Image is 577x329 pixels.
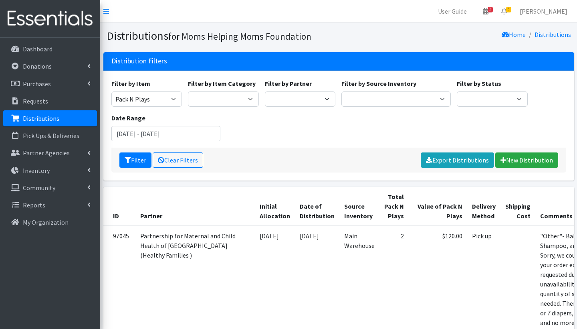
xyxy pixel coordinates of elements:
th: Source Inventory [339,187,379,226]
img: HumanEssentials [3,5,97,32]
a: Home [502,30,526,39]
a: Pick Ups & Deliveries [3,128,97,144]
h1: Distributions [107,29,336,43]
a: 2 [476,3,495,19]
p: Distributions [23,114,59,122]
p: Inventory [23,167,50,175]
p: Donations [23,62,52,70]
small: for Moms Helping Moms Foundation [168,30,311,42]
a: Distributions [535,30,571,39]
th: ID [103,187,135,226]
th: Delivery Method [467,187,500,226]
label: Filter by Source Inventory [341,79,416,88]
a: Partner Agencies [3,145,97,161]
a: Clear Filters [153,152,203,168]
label: Filter by Item [111,79,150,88]
span: 5 [506,7,511,12]
label: Filter by Status [457,79,501,88]
span: 2 [488,7,493,12]
a: New Distribution [495,152,558,168]
h3: Distribution Filters [111,57,167,65]
a: Purchases [3,76,97,92]
p: Reports [23,201,45,209]
a: User Guide [432,3,473,19]
a: 5 [495,3,513,19]
label: Date Range [111,113,145,123]
a: Requests [3,93,97,109]
a: Export Distributions [421,152,494,168]
th: Shipping Cost [500,187,535,226]
p: Partner Agencies [23,149,70,157]
th: Partner [135,187,255,226]
p: Requests [23,97,48,105]
a: [PERSON_NAME] [513,3,574,19]
a: Inventory [3,162,97,179]
th: Initial Allocation [255,187,295,226]
label: Filter by Item Category [188,79,256,88]
label: Filter by Partner [265,79,312,88]
th: Date of Distribution [295,187,339,226]
p: Community [23,184,55,192]
th: Value of Pack N Plays [409,187,467,226]
p: Dashboard [23,45,52,53]
a: Reports [3,197,97,213]
button: Filter [119,152,151,168]
a: Distributions [3,110,97,126]
p: Purchases [23,80,51,88]
a: Donations [3,58,97,74]
a: Dashboard [3,41,97,57]
th: Total Pack N Plays [379,187,409,226]
a: My Organization [3,214,97,230]
a: Community [3,180,97,196]
p: My Organization [23,218,69,226]
p: Pick Ups & Deliveries [23,132,79,140]
input: January 1, 2011 - December 31, 2011 [111,126,221,141]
